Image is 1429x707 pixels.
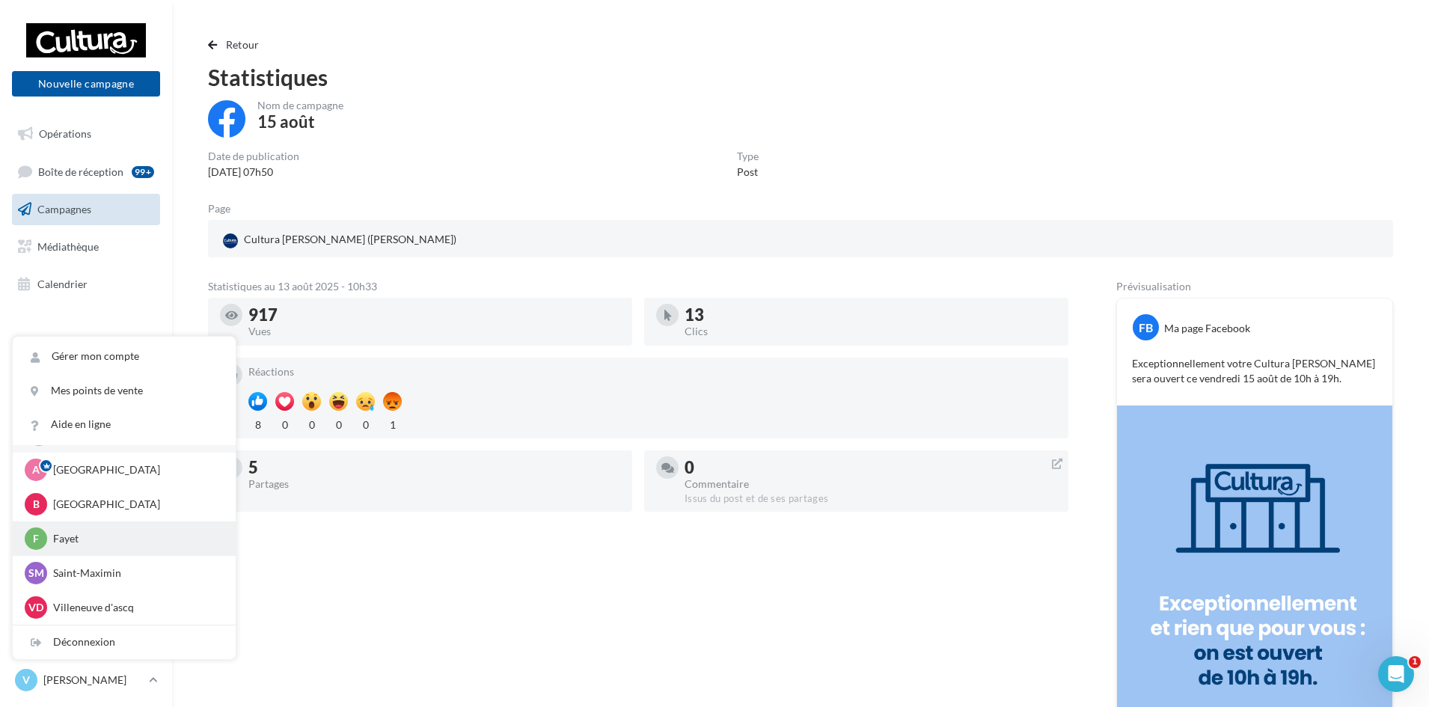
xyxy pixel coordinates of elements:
div: 5 [248,459,620,476]
iframe: Intercom live chat [1378,656,1414,692]
p: Villeneuve d'ascq [53,600,218,615]
div: 917 [248,307,620,323]
a: Boîte de réception99+ [9,156,163,188]
div: 1 [383,414,402,432]
div: Commentaire [685,479,1056,489]
div: 0 [329,414,348,432]
span: F [33,531,39,546]
div: Prévisualisation [1116,281,1393,292]
div: Réactions [248,367,1056,377]
div: Statistiques [208,66,1393,88]
div: Statistiques au 13 août 2025 - 10h33 [208,281,1068,292]
span: Médiathèque [37,240,99,253]
a: Gérer mon compte [13,340,236,373]
span: B [33,497,40,512]
div: Date de publication [208,151,299,162]
p: [PERSON_NAME] [43,673,143,688]
div: Type [737,151,759,162]
p: [GEOGRAPHIC_DATA] [53,462,218,477]
div: Page [208,203,242,214]
div: FB [1133,314,1159,340]
div: Post [737,165,759,180]
a: V [PERSON_NAME] [12,666,160,694]
div: Nom de campagne [257,100,343,111]
span: Calendrier [37,277,88,290]
span: 1 [1409,656,1421,668]
a: Cultura [PERSON_NAME] ([PERSON_NAME]) [220,229,607,251]
div: 0 [685,459,1056,476]
a: Opérations [9,118,163,150]
p: [GEOGRAPHIC_DATA] [53,497,218,512]
button: Nouvelle campagne [12,71,160,97]
span: Campagnes [37,203,91,215]
div: Issus du post et de ses partages [685,492,1056,506]
div: 15 août [257,114,315,130]
div: [DATE] 07h50 [208,165,299,180]
span: Retour [226,38,260,51]
div: 99+ [132,166,154,178]
div: 0 [302,414,321,432]
div: Vues [248,326,620,337]
span: Opérations [39,127,91,140]
p: Fayet [53,531,218,546]
div: Partages [248,479,620,489]
div: Clics [685,326,1056,337]
a: Campagnes [9,194,163,225]
a: Calendrier [9,269,163,300]
div: 13 [685,307,1056,323]
p: Saint-Maximin [53,566,218,581]
div: Déconnexion [13,625,236,659]
button: Retour [208,36,266,54]
div: Ma page Facebook [1164,321,1250,336]
a: Mes points de vente [13,374,236,408]
span: A [32,462,40,477]
div: 0 [356,414,375,432]
span: Vd [28,600,43,615]
span: V [22,673,30,688]
div: 0 [275,414,294,432]
a: Aide en ligne [13,408,236,441]
span: Boîte de réception [38,165,123,177]
div: Cultura [PERSON_NAME] ([PERSON_NAME]) [220,229,459,251]
p: Exceptionnellement votre Cultura [PERSON_NAME] sera ouvert ce vendredi 15 août de 10h à 19h. [1132,356,1377,386]
div: 8 [248,414,267,432]
span: SM [28,566,44,581]
a: Médiathèque [9,231,163,263]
